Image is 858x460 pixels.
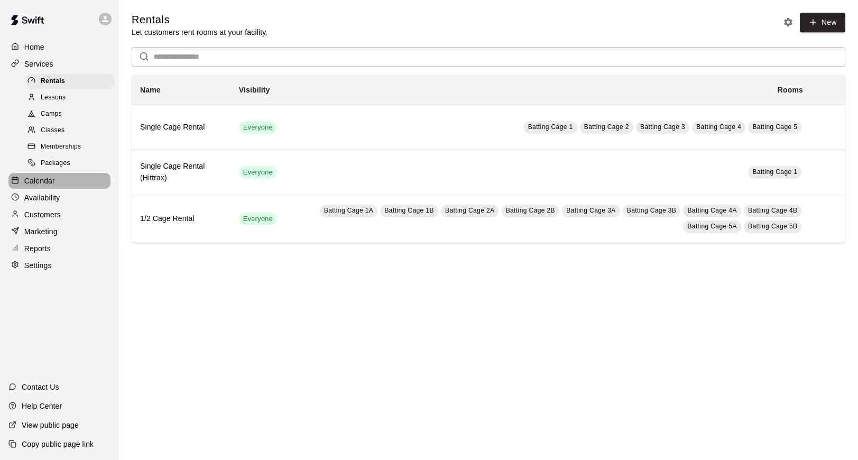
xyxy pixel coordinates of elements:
a: Calendar [8,173,110,189]
h6: Single Cage Rental (Hittrax) [140,161,222,184]
a: Availability [8,190,110,206]
div: Lessons [25,90,115,105]
h6: 1/2 Cage Rental [140,213,222,225]
span: Batting Cage 2B [506,207,555,214]
span: Batting Cage 1B [384,207,433,214]
p: Let customers rent rooms at your facility. [132,27,267,38]
a: Settings [8,257,110,273]
p: View public page [22,420,79,430]
p: Help Center [22,401,62,411]
div: Packages [25,156,115,171]
span: Batting Cage 2A [445,207,494,214]
a: Classes [25,123,119,139]
div: Memberships [25,140,115,154]
a: Packages [25,155,119,172]
button: Rental settings [780,14,796,30]
p: Home [24,42,44,52]
b: Rooms [778,86,803,94]
span: Batting Cage 1 [752,168,797,176]
p: Services [24,59,53,69]
span: Classes [41,125,64,136]
span: Batting Cage 4A [687,207,736,214]
p: Marketing [24,226,58,237]
p: Availability [24,192,60,203]
div: Classes [25,123,115,138]
span: Memberships [41,142,81,152]
span: Batting Cage 4 [696,123,741,131]
a: Reports [8,241,110,256]
div: This service is visible to all of your customers [239,166,277,179]
b: Visibility [239,86,270,94]
span: Batting Cage 4B [748,207,797,214]
span: Batting Cage 5 [752,123,797,131]
span: Batting Cage 1A [324,207,373,214]
div: Rentals [25,74,115,89]
table: simple table [132,75,845,243]
a: Rentals [25,73,119,89]
div: This service is visible to all of your customers [239,213,277,225]
span: Everyone [239,214,277,224]
span: Lessons [41,93,66,103]
span: Batting Cage 5A [687,223,736,230]
p: Copy public page link [22,439,94,449]
div: Camps [25,107,115,122]
a: Home [8,39,110,55]
span: Batting Cage 3A [566,207,615,214]
p: Contact Us [22,382,59,392]
p: Settings [24,260,52,271]
a: Lessons [25,89,119,106]
span: Packages [41,158,70,169]
p: Calendar [24,176,55,186]
span: Batting Cage 3B [627,207,676,214]
p: Reports [24,243,51,254]
span: Everyone [239,168,277,178]
span: Rentals [41,76,65,87]
a: Services [8,56,110,72]
div: This service is visible to all of your customers [239,121,277,134]
span: Batting Cage 5B [748,223,797,230]
a: Memberships [25,139,119,155]
span: Batting Cage 2 [584,123,629,131]
a: Customers [8,207,110,223]
b: Name [140,86,161,94]
h5: Rentals [132,13,267,27]
span: Batting Cage 1 [528,123,573,131]
a: Camps [25,106,119,123]
span: Camps [41,109,62,119]
p: Customers [24,209,61,220]
span: Everyone [239,123,277,133]
span: Batting Cage 3 [640,123,685,131]
a: New [800,13,845,32]
a: Marketing [8,224,110,240]
h6: Single Cage Rental [140,122,222,133]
